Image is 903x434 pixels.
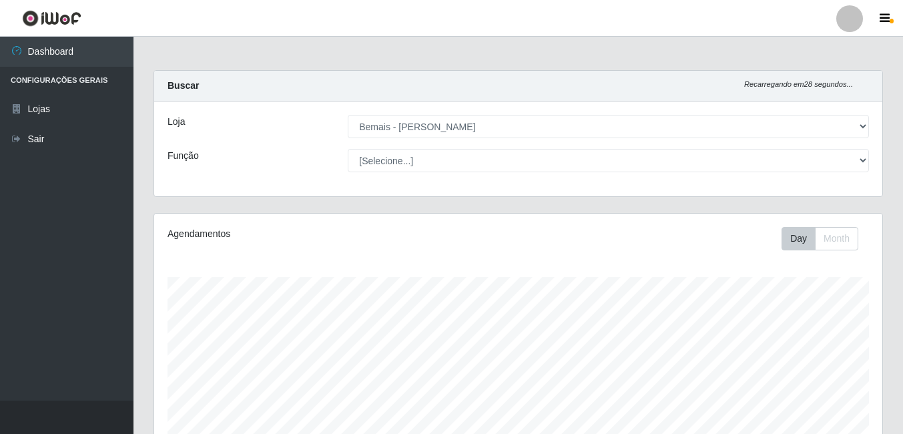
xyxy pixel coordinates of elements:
[168,227,448,241] div: Agendamentos
[815,227,858,250] button: Month
[744,80,853,88] i: Recarregando em 28 segundos...
[782,227,858,250] div: First group
[168,149,199,163] label: Função
[168,115,185,129] label: Loja
[168,80,199,91] strong: Buscar
[22,10,81,27] img: CoreUI Logo
[782,227,816,250] button: Day
[782,227,869,250] div: Toolbar with button groups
